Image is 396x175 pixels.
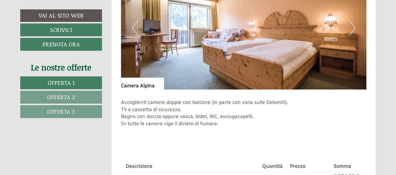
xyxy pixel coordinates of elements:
[47,107,75,116] span: Offerta 3
[20,62,102,73] div: Le nostre offerte
[20,38,102,51] a: Prenota ora
[121,78,164,90] div: Camera Alpina
[287,162,331,171] th: Prezzo
[121,99,367,135] p: Accoglienti camere doppie con balcone (in parte con vista sulle Dolomiti). TV e cassetta di sicur...
[331,162,362,171] th: Somma
[48,79,75,87] span: Offerta 1
[260,162,287,171] th: Quantità
[20,9,102,22] a: Vai al sito web
[47,93,75,101] span: Offerta 2
[132,20,138,36] button: Previous
[20,23,102,36] a: Scrivici
[349,20,355,36] button: Next
[126,162,260,171] th: Descrizione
